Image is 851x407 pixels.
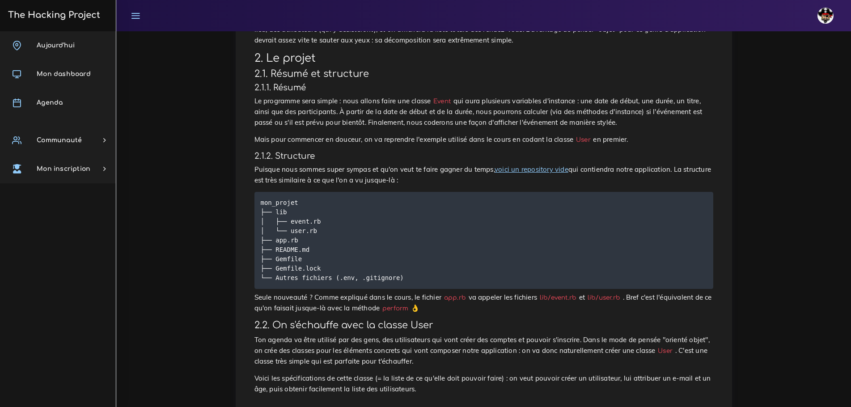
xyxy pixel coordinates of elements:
[37,137,82,144] span: Communauté
[573,135,593,144] code: User
[37,165,90,172] span: Mon inscription
[261,198,406,283] code: mon_projet ├── lib │ ├── event.rb │ └── user.rb ├── app.rb ├── README.md ├── Gemfile ├── Gemfile....
[254,151,713,161] h4: 2.1.2. Structure
[254,96,713,128] p: Le programme sera simple : nous allons faire une classe qui aura plusieurs variables d'instance :...
[656,346,675,356] code: User
[254,164,713,186] p: Puisque nous sommes super sympas et qu'on veut te faire gagner du temps, qui contiendra notre app...
[495,165,568,174] a: voici un repository vide
[254,292,713,314] p: Seule nouveauté ? Comme expliqué dans le cours, le fichier va appeler les fichiers et . Bref c'es...
[585,293,622,302] code: lib/user.rb
[254,68,713,80] h3: 2.1. Résumé et structure
[5,10,100,20] h3: The Hacking Project
[254,52,713,65] h2: 2. Le projet
[254,320,713,331] h3: 2.2. On s'échauffe avec la classe User
[254,83,713,93] h4: 2.1.1. Résumé
[37,42,75,49] span: Aujourd'hui
[254,335,713,367] p: Ton agenda va être utilisé par des gens, des utilisateurs qui vont créer des comptes et pouvoir s...
[37,71,91,77] span: Mon dashboard
[37,99,63,106] span: Agenda
[380,304,411,313] code: perform
[254,134,713,145] p: Mais pour commencer en douceur, on va reprendre l'exemple utilisé dans le cours en codant la clas...
[441,293,468,302] code: app.rb
[537,293,579,302] code: lib/event.rb
[431,97,453,106] code: Event
[817,8,834,24] img: avatar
